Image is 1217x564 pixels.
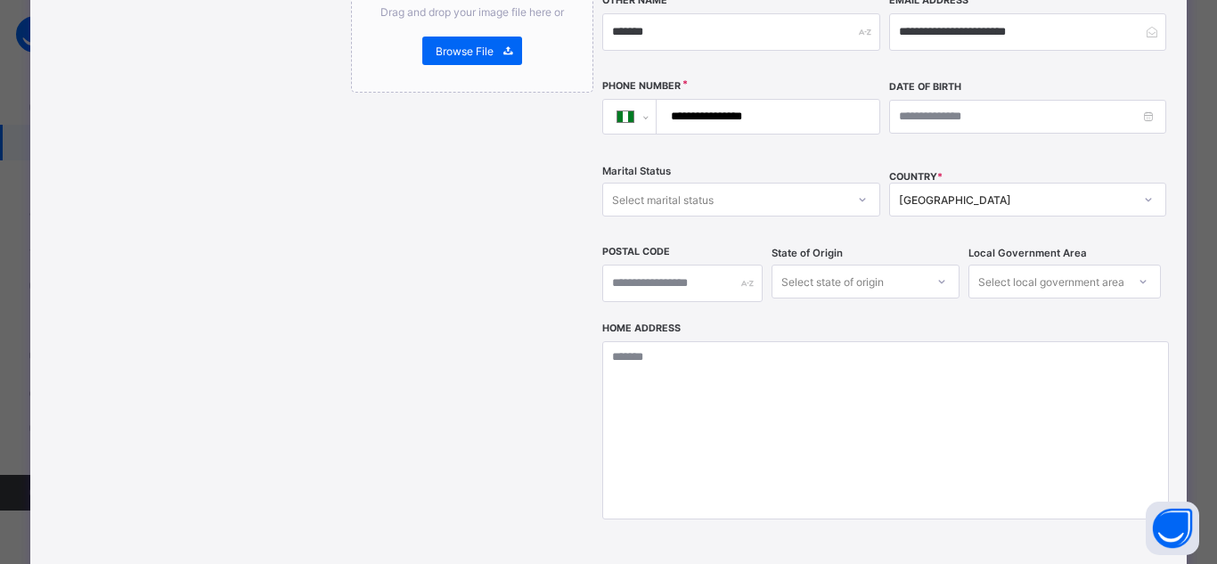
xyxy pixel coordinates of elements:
[602,80,681,92] label: Phone Number
[1146,502,1199,555] button: Open asap
[772,247,843,259] span: State of Origin
[380,5,564,19] span: Drag and drop your image file here or
[978,265,1124,298] div: Select local government area
[889,171,943,183] span: COUNTRY
[968,247,1087,259] span: Local Government Area
[889,81,961,93] label: Date of Birth
[602,246,670,257] label: Postal Code
[602,165,671,177] span: Marital Status
[781,265,884,298] div: Select state of origin
[612,183,714,217] div: Select marital status
[899,193,1133,207] div: [GEOGRAPHIC_DATA]
[602,323,681,334] label: Home Address
[436,45,494,58] span: Browse File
